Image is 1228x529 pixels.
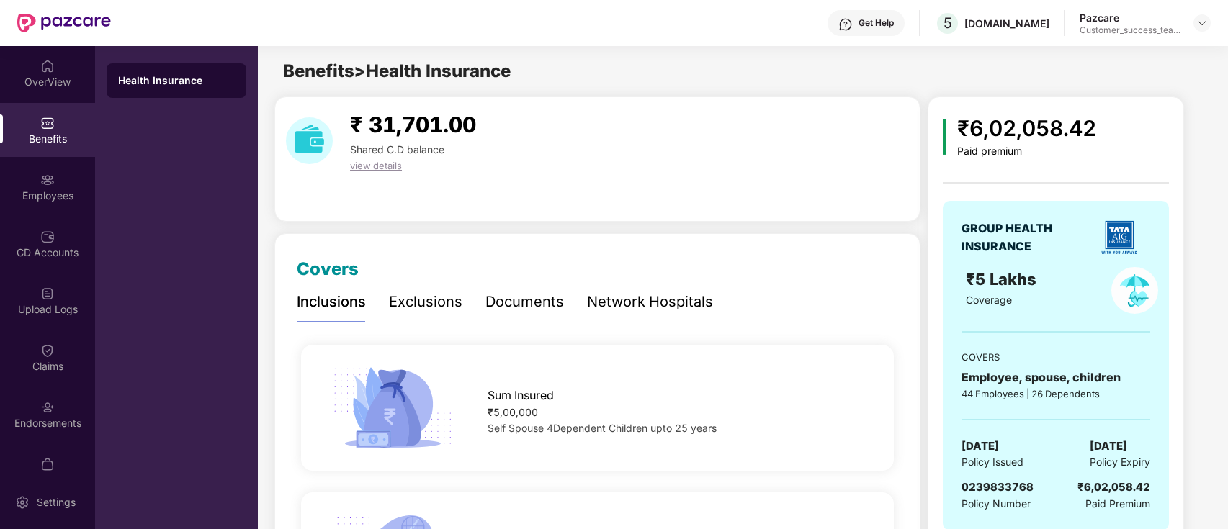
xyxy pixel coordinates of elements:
[1094,212,1144,263] img: insurerLogo
[1080,24,1180,36] div: Customer_success_team_lead
[962,454,1023,470] span: Policy Issued
[328,363,457,453] img: icon
[40,116,55,130] img: svg+xml;base64,PHN2ZyBpZD0iQmVuZWZpdHMiIHhtbG5zPSJodHRwOi8vd3d3LnczLm9yZy8yMDAwL3N2ZyIgd2lkdGg9Ij...
[1090,454,1150,470] span: Policy Expiry
[962,369,1150,386] div: Employee, spouse, children
[32,495,80,510] div: Settings
[350,112,476,137] span: ₹ 31,701.00
[962,480,1034,494] span: 0239833768
[350,143,444,155] span: Shared C.D balance
[962,438,999,455] span: [DATE]
[962,386,1150,401] div: 44 Employees | 26 Dependents
[283,60,511,81] span: Benefits > Health Insurance
[838,17,853,32] img: svg+xml;base64,PHN2ZyBpZD0iSGVscC0zMngzMiIgeG1sbnM9Imh0dHA6Ly93d3cudzMub3JnLzIwMDAvc3ZnIiB3aWR0aD...
[40,59,55,73] img: svg+xml;base64,PHN2ZyBpZD0iSG9tZSIgeG1sbnM9Imh0dHA6Ly93d3cudzMub3JnLzIwMDAvc3ZnIiB3aWR0aD0iMjAiIG...
[118,73,235,88] div: Health Insurance
[286,117,333,164] img: download
[1111,267,1158,314] img: policyIcon
[40,400,55,415] img: svg+xml;base64,PHN2ZyBpZD0iRW5kb3JzZW1lbnRzIiB4bWxucz0iaHR0cDovL3d3dy53My5vcmcvMjAwMC9zdmciIHdpZH...
[962,220,1088,256] div: GROUP HEALTH INSURANCE
[943,119,946,155] img: icon
[350,160,402,171] span: view details
[1077,479,1150,496] div: ₹6,02,058.42
[297,258,359,279] span: Covers
[17,14,111,32] img: New Pazcare Logo
[488,422,717,434] span: Self Spouse 4Dependent Children upto 25 years
[966,294,1012,306] span: Coverage
[1090,438,1127,455] span: [DATE]
[1085,496,1150,512] span: Paid Premium
[957,112,1096,145] div: ₹6,02,058.42
[962,497,1031,510] span: Policy Number
[859,17,894,29] div: Get Help
[40,343,55,358] img: svg+xml;base64,PHN2ZyBpZD0iQ2xhaW0iIHhtbG5zPSJodHRwOi8vd3d3LnczLm9yZy8yMDAwL3N2ZyIgd2lkdGg9IjIwIi...
[1080,11,1180,24] div: Pazcare
[40,457,55,471] img: svg+xml;base64,PHN2ZyBpZD0iTXlfT3JkZXJzIiBkYXRhLW5hbWU9Ik15IE9yZGVycyIgeG1sbnM9Imh0dHA6Ly93d3cudz...
[15,495,30,510] img: svg+xml;base64,PHN2ZyBpZD0iU2V0dGluZy0yMHgyMCIgeG1sbnM9Imh0dHA6Ly93d3cudzMub3JnLzIwMDAvc3ZnIiB3aW...
[40,286,55,301] img: svg+xml;base64,PHN2ZyBpZD0iVXBsb2FkX0xvZ3MiIGRhdGEtbmFtZT0iVXBsb2FkIExvZ3MiIHhtbG5zPSJodHRwOi8vd3...
[1196,17,1208,29] img: svg+xml;base64,PHN2ZyBpZD0iRHJvcGRvd24tMzJ4MzIiIHhtbG5zPSJodHRwOi8vd3d3LnczLm9yZy8yMDAwL3N2ZyIgd2...
[488,404,867,420] div: ₹5,00,000
[944,14,952,32] span: 5
[587,291,713,313] div: Network Hospitals
[40,230,55,244] img: svg+xml;base64,PHN2ZyBpZD0iQ0RfQWNjb3VudHMiIGRhdGEtbmFtZT0iQ0QgQWNjb3VudHMiIHhtbG5zPSJodHRwOi8vd3...
[297,291,366,313] div: Inclusions
[957,145,1096,158] div: Paid premium
[485,291,564,313] div: Documents
[488,386,554,404] span: Sum Insured
[40,173,55,187] img: svg+xml;base64,PHN2ZyBpZD0iRW1wbG95ZWVzIiB4bWxucz0iaHR0cDovL3d3dy53My5vcmcvMjAwMC9zdmciIHdpZHRoPS...
[966,270,1041,289] span: ₹5 Lakhs
[389,291,462,313] div: Exclusions
[964,17,1049,30] div: [DOMAIN_NAME]
[962,350,1150,364] div: COVERS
